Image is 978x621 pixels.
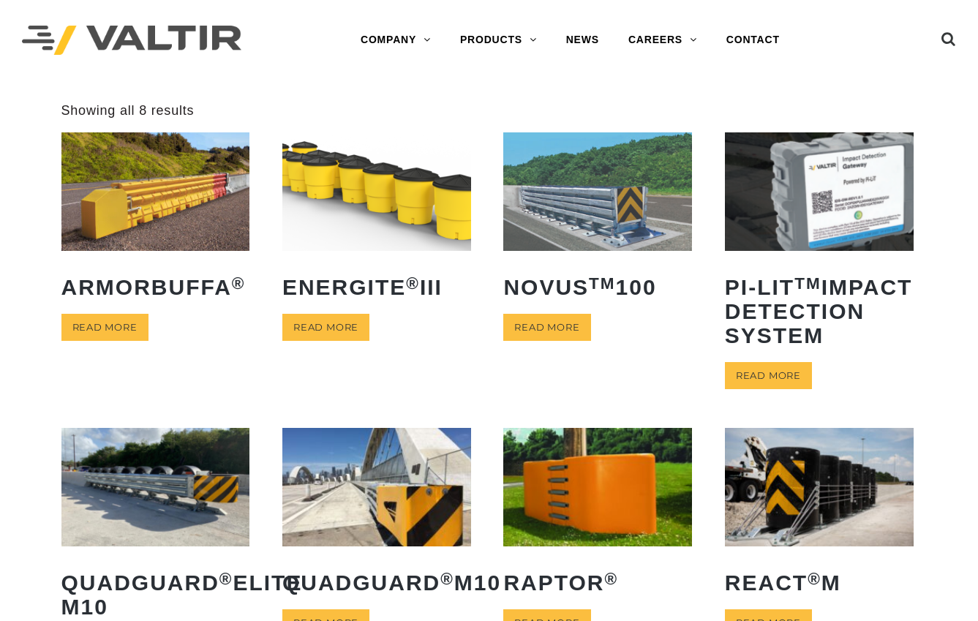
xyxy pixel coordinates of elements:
a: ArmorBuffa® [61,132,250,309]
a: PRODUCTS [445,26,552,55]
a: COMPANY [346,26,445,55]
a: RAPTOR® [503,428,692,605]
sup: ® [406,274,420,293]
a: ENERGITE®III [282,132,471,309]
p: Showing all 8 results [61,102,195,119]
a: Read more about “ArmorBuffa®” [61,314,148,341]
h2: NOVUS 100 [503,264,692,310]
sup: ® [440,570,454,588]
a: Read more about “NOVUSTM 100” [503,314,590,341]
sup: ® [219,570,233,588]
sup: ® [605,570,619,588]
a: PI-LITTMImpact Detection System [725,132,914,358]
h2: ENERGITE III [282,264,471,310]
h2: ArmorBuffa [61,264,250,310]
sup: ® [808,570,821,588]
a: REACT®M [725,428,914,605]
sup: TM [589,274,616,293]
a: NEWS [552,26,614,55]
h2: QuadGuard M10 [282,560,471,606]
h2: RAPTOR [503,560,692,606]
a: NOVUSTM100 [503,132,692,309]
sup: TM [794,274,821,293]
h2: REACT M [725,560,914,606]
sup: ® [232,274,246,293]
h2: PI-LIT Impact Detection System [725,264,914,358]
a: CAREERS [614,26,712,55]
a: CONTACT [712,26,794,55]
a: Read more about “PI-LITTM Impact Detection System” [725,362,812,389]
a: QuadGuard®M10 [282,428,471,605]
img: Valtir [22,26,241,56]
a: Read more about “ENERGITE® III” [282,314,369,341]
